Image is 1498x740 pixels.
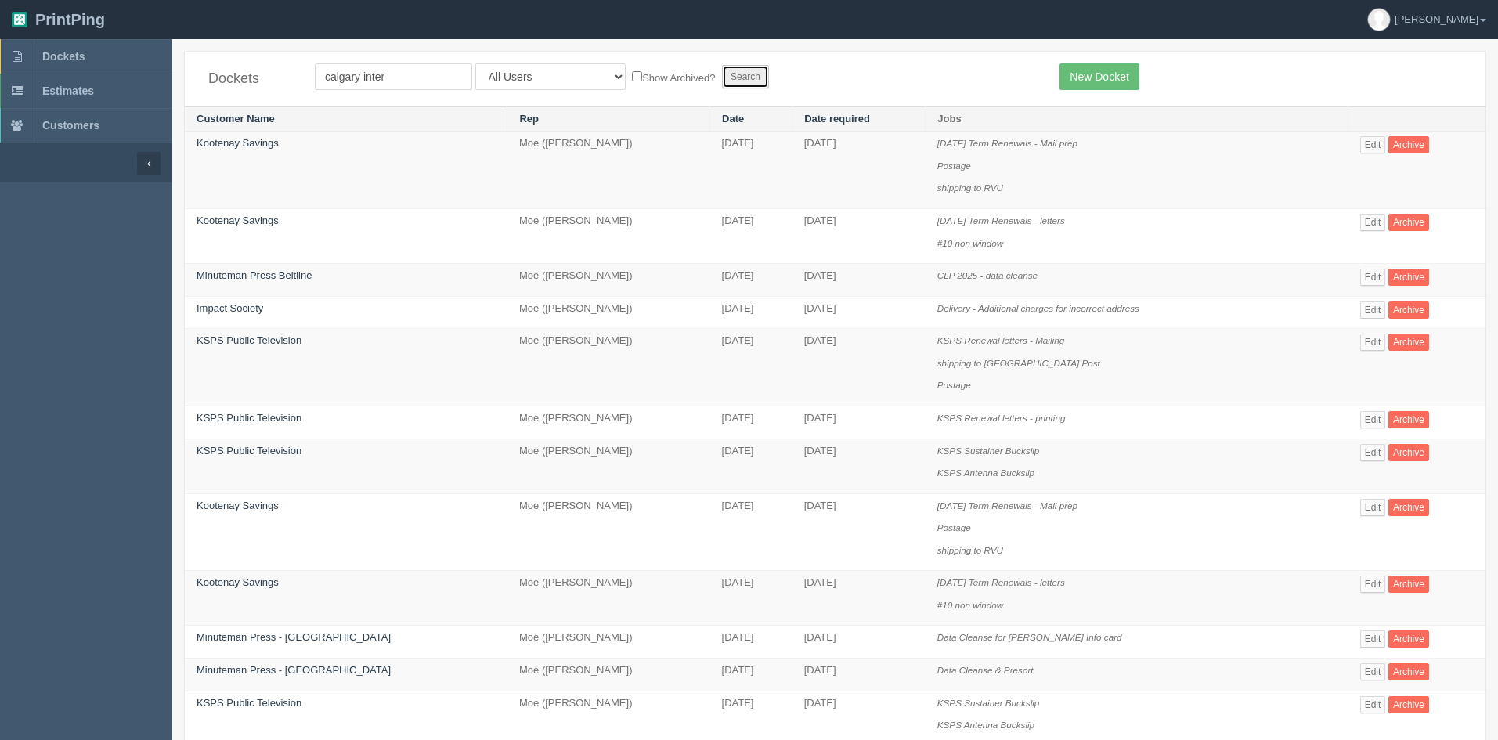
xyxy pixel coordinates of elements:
td: [DATE] [792,264,926,297]
a: Kootenay Savings [197,500,279,511]
td: [DATE] [710,329,792,406]
a: Minuteman Press - [GEOGRAPHIC_DATA] [197,631,391,643]
td: Moe ([PERSON_NAME]) [507,439,710,493]
a: Archive [1388,630,1429,648]
a: Edit [1360,576,1386,593]
a: KSPS Public Television [197,334,301,346]
th: Jobs [926,106,1348,132]
td: [DATE] [792,439,926,493]
i: #10 non window [937,238,1003,248]
a: Rep [519,113,539,125]
i: KSPS Antenna Buckslip [937,720,1034,730]
a: Kootenay Savings [197,137,279,149]
a: Archive [1388,214,1429,231]
td: Moe ([PERSON_NAME]) [507,659,710,691]
td: [DATE] [710,132,792,209]
a: Edit [1360,411,1386,428]
td: [DATE] [792,626,926,659]
a: KSPS Public Television [197,445,301,457]
a: Kootenay Savings [197,576,279,588]
td: Moe ([PERSON_NAME]) [507,406,710,439]
a: Date required [804,113,870,125]
a: Archive [1388,136,1429,153]
a: Minuteman Press - [GEOGRAPHIC_DATA] [197,664,391,676]
td: Moe ([PERSON_NAME]) [507,209,710,264]
i: Delivery - Additional charges for incorrect address [937,303,1139,313]
i: KSPS Sustainer Buckslip [937,446,1040,456]
span: Customers [42,119,99,132]
td: Moe ([PERSON_NAME]) [507,132,710,209]
a: Edit [1360,696,1386,713]
td: [DATE] [792,209,926,264]
td: [DATE] [710,264,792,297]
a: Date [722,113,744,125]
i: KSPS Renewal letters - printing [937,413,1066,423]
i: KSPS Renewal letters - Mailing [937,335,1064,345]
a: Edit [1360,630,1386,648]
td: [DATE] [792,406,926,439]
input: Show Archived? [632,71,642,81]
a: Edit [1360,499,1386,516]
i: KSPS Sustainer Buckslip [937,698,1040,708]
a: Edit [1360,444,1386,461]
i: Postage [937,522,971,532]
a: Edit [1360,334,1386,351]
i: KSPS Antenna Buckslip [937,467,1034,478]
i: #10 non window [937,600,1003,610]
td: [DATE] [710,209,792,264]
a: Archive [1388,576,1429,593]
a: Edit [1360,663,1386,680]
i: Postage [937,380,971,390]
input: Customer Name [315,63,472,90]
a: Archive [1388,301,1429,319]
td: [DATE] [792,571,926,626]
img: logo-3e63b451c926e2ac314895c53de4908e5d424f24456219fb08d385ab2e579770.png [12,12,27,27]
a: Impact Society [197,302,263,314]
a: Edit [1360,136,1386,153]
i: Postage [937,161,971,171]
td: [DATE] [710,406,792,439]
a: Archive [1388,334,1429,351]
i: [DATE] Term Renewals - Mail prep [937,138,1077,148]
a: Minuteman Press Beltline [197,269,312,281]
td: [DATE] [792,493,926,571]
td: Moe ([PERSON_NAME]) [507,493,710,571]
a: KSPS Public Television [197,412,301,424]
a: Archive [1388,663,1429,680]
td: [DATE] [710,659,792,691]
img: avatar_default-7531ab5dedf162e01f1e0bb0964e6a185e93c5c22dfe317fb01d7f8cd2b1632c.jpg [1368,9,1390,31]
i: shipping to [GEOGRAPHIC_DATA] Post [937,358,1100,368]
td: [DATE] [792,296,926,329]
a: Archive [1388,411,1429,428]
td: [DATE] [710,296,792,329]
h4: Dockets [208,71,291,87]
td: Moe ([PERSON_NAME]) [507,264,710,297]
span: Estimates [42,85,94,97]
a: New Docket [1059,63,1139,90]
td: Moe ([PERSON_NAME]) [507,329,710,406]
a: Archive [1388,444,1429,461]
i: Data Cleanse for [PERSON_NAME] Info card [937,632,1122,642]
td: [DATE] [710,626,792,659]
a: Edit [1360,269,1386,286]
i: CLP 2025 - data cleanse [937,270,1038,280]
i: [DATE] Term Renewals - letters [937,215,1065,226]
a: Archive [1388,499,1429,516]
a: Customer Name [197,113,275,125]
label: Show Archived? [632,68,715,86]
i: [DATE] Term Renewals - Mail prep [937,500,1077,511]
input: Search [722,65,769,88]
td: [DATE] [792,659,926,691]
td: [DATE] [710,439,792,493]
i: shipping to RVU [937,545,1003,555]
i: [DATE] Term Renewals - letters [937,577,1065,587]
td: [DATE] [710,571,792,626]
td: [DATE] [792,329,926,406]
td: [DATE] [792,132,926,209]
td: [DATE] [710,493,792,571]
span: Dockets [42,50,85,63]
a: Kootenay Savings [197,215,279,226]
a: Archive [1388,269,1429,286]
a: Archive [1388,696,1429,713]
a: Edit [1360,214,1386,231]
